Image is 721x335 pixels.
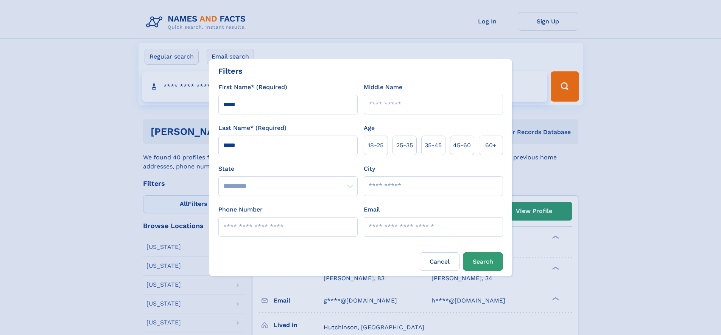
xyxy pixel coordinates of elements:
span: 60+ [485,141,497,150]
label: Email [364,205,380,214]
span: 18‑25 [368,141,383,150]
span: 45‑60 [453,141,471,150]
label: Middle Name [364,83,402,92]
label: First Name* (Required) [218,83,287,92]
button: Search [463,252,503,271]
label: Age [364,124,375,133]
label: City [364,164,375,173]
label: Last Name* (Required) [218,124,287,133]
label: Cancel [420,252,460,271]
span: 35‑45 [425,141,442,150]
label: State [218,164,358,173]
div: Filters [218,65,243,77]
label: Phone Number [218,205,263,214]
span: 25‑35 [396,141,413,150]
